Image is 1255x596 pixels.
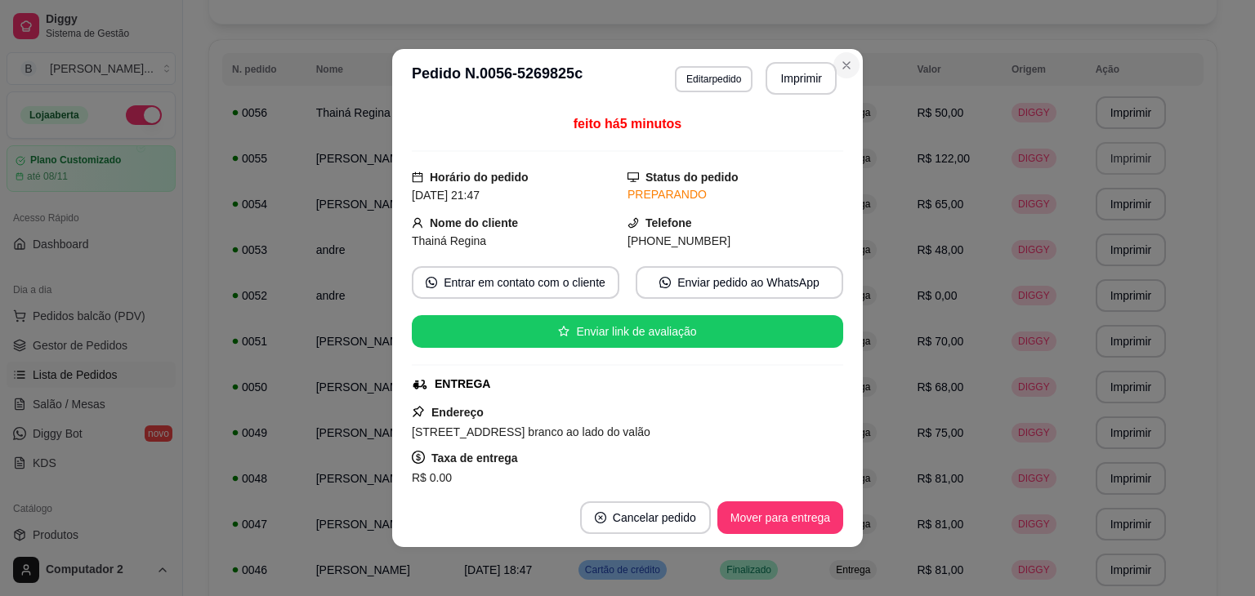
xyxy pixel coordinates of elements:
[435,376,490,393] div: ENTREGA
[412,62,583,95] h3: Pedido N. 0056-5269825c
[659,277,671,288] span: whats-app
[645,171,739,184] strong: Status do pedido
[645,216,692,229] strong: Telefone
[595,512,606,523] span: close-circle
[412,189,480,202] span: [DATE] 21:47
[412,217,423,229] span: user
[412,266,619,299] button: whats-appEntrar em contato com o cliente
[627,217,639,229] span: phone
[675,66,753,92] button: Editarpedido
[412,471,452,484] span: R$ 0,00
[627,234,730,247] span: [PHONE_NUMBER]
[558,326,569,337] span: star
[627,171,639,183] span: desktop
[627,186,843,203] div: PREPARANDO
[426,277,437,288] span: whats-app
[833,52,860,78] button: Close
[431,406,484,419] strong: Endereço
[574,117,681,131] span: feito há 5 minutos
[412,234,486,247] span: Thainá Regina
[412,315,843,348] button: starEnviar link de avaliação
[580,501,711,534] button: close-circleCancelar pedido
[717,501,843,534] button: Mover para entrega
[412,405,425,418] span: pushpin
[430,216,518,229] strong: Nome do cliente
[412,171,423,183] span: calendar
[431,451,518,465] strong: Taxa de entrega
[636,266,843,299] button: whats-appEnviar pedido ao WhatsApp
[430,171,529,184] strong: Horário do pedido
[412,451,425,464] span: dollar
[766,62,837,95] button: Imprimir
[412,425,650,438] span: [STREET_ADDRESS] branco ao lado do valão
